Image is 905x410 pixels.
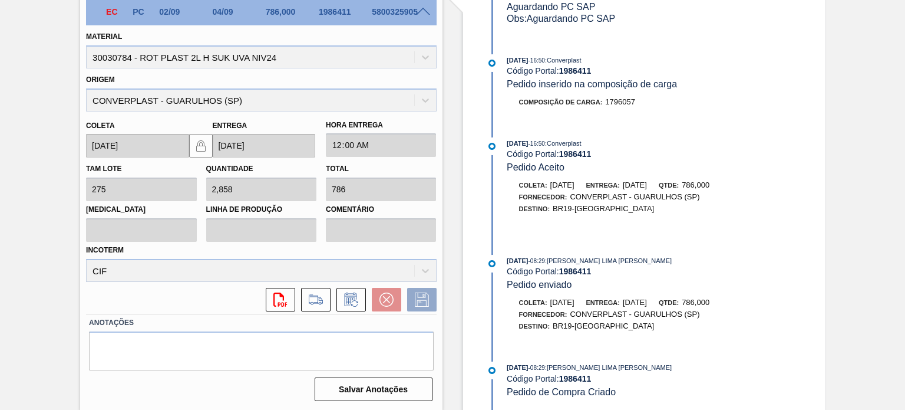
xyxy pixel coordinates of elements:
div: 786,000 [263,7,321,17]
label: Origem [86,76,115,84]
span: [DATE] [507,57,528,64]
div: Ir para Composição de Carga [295,288,331,311]
strong: 1986411 [559,267,592,276]
strong: 1986411 [559,66,592,76]
span: Destino: [519,323,550,330]
label: Material [86,32,122,41]
strong: 1986411 [559,149,592,159]
strong: 1986411 [559,374,592,383]
div: Código Portal: [507,66,787,76]
img: atual [488,60,496,67]
label: Anotações [89,314,433,332]
button: Salvar Anotações [315,378,432,401]
label: Incoterm [86,246,124,254]
input: dd/mm/yyyy [86,134,189,158]
span: [DATE] [550,181,574,189]
span: Destino: [519,205,550,212]
label: Entrega [213,122,247,130]
span: Coleta: [519,182,547,189]
img: atual [488,143,496,150]
span: : Converplast [545,140,582,147]
div: Abrir arquivo PDF [260,288,295,311]
span: CONVERPLAST - GUARULHOS (SP) [570,192,699,201]
span: : [PERSON_NAME] LIMA [PERSON_NAME] [545,364,672,371]
img: locked [194,139,208,153]
span: [DATE] [623,181,647,189]
div: Cancelar pedido [366,288,401,311]
span: [DATE] [507,140,528,147]
div: 04/09/2025 [210,7,268,17]
div: Pedido de Compra [130,7,156,17]
label: Tam lote [86,165,121,173]
span: Aguardando PC SAP [507,2,595,12]
span: Entrega: [586,299,620,306]
span: 786,000 [682,298,709,307]
span: Qtde: [659,299,679,306]
span: Pedido de Compra Criado [507,387,616,397]
span: Fornecedor: [519,193,567,201]
p: EC [106,7,127,17]
div: 1986411 [316,7,374,17]
span: Entrega: [586,182,620,189]
input: dd/mm/yyyy [213,134,315,158]
div: Informar alteração no pedido [331,288,366,311]
span: Qtde: [659,182,679,189]
span: [DATE] [550,298,574,307]
label: Linha de Produção [206,201,316,218]
span: Pedido enviado [507,280,572,290]
span: Obs: Aguardando PC SAP [507,14,615,24]
label: Coleta [86,122,114,130]
span: : Converplast [545,57,582,64]
span: Coleta: [519,299,547,306]
span: 786,000 [682,181,709,189]
label: Total [326,165,349,173]
span: CONVERPLAST - GUARULHOS (SP) [570,310,699,319]
span: [DATE] [507,257,528,264]
span: - 08:29 [529,365,545,371]
span: [DATE] [507,364,528,371]
span: 1796057 [605,97,635,106]
div: Código Portal: [507,149,787,159]
div: Código Portal: [507,267,787,276]
label: Quantidade [206,165,253,173]
span: - 16:50 [529,57,545,64]
span: Fornecedor: [519,311,567,318]
div: 5800325905 [369,7,427,17]
img: atual [488,367,496,374]
span: [DATE] [623,298,647,307]
div: 02/09/2025 [156,7,214,17]
span: Pedido inserido na composição de carga [507,79,677,89]
div: Código Portal: [507,374,787,383]
span: - 08:29 [529,258,545,264]
span: Pedido Aceito [507,162,564,172]
span: : [PERSON_NAME] LIMA [PERSON_NAME] [545,257,672,264]
label: [MEDICAL_DATA] [86,201,196,218]
img: atual [488,260,496,267]
label: Comentário [326,201,436,218]
label: Hora Entrega [326,117,436,134]
span: Composição de Carga : [519,99,603,106]
button: locked [189,134,213,158]
span: - 16:50 [529,140,545,147]
span: BR19-[GEOGRAPHIC_DATA] [553,204,654,213]
span: BR19-[GEOGRAPHIC_DATA] [553,322,654,330]
div: Salvar Pedido [401,288,437,311]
